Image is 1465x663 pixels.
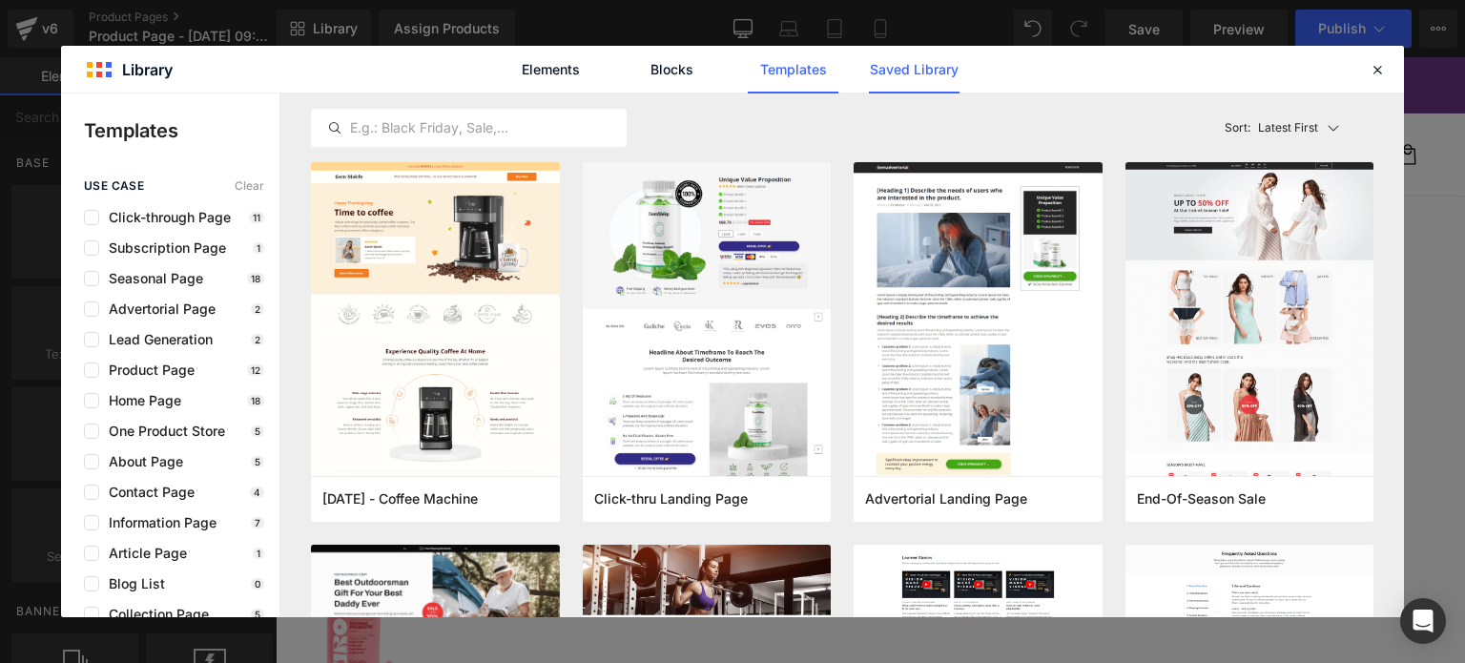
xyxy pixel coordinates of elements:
span: Click-through Page [99,210,231,225]
label: Title [609,293,1153,316]
p: 5 [251,456,264,467]
span: One Product Store [99,424,225,439]
span: Subscription Page [99,240,226,256]
span: Welcome to our store [498,18,726,37]
a: URO - PROBIÓTICOS VAGINALES PARA MUJERES [39,533,142,634]
span: Contact Page [99,485,195,500]
span: Q32.00 [887,237,942,264]
span: Inicio [48,89,86,106]
span: Default Title [629,317,729,357]
a: Inicio [36,77,97,117]
p: Templates [84,116,279,145]
span: Clear [235,179,264,193]
span: Click-thru Landing Page [594,490,748,508]
a: Templates [748,46,838,93]
a: Elements [506,46,596,93]
span: About Page [99,454,183,469]
p: 1 [253,242,264,254]
p: 18 [247,273,264,284]
p: Latest First [1258,119,1318,136]
span: Home Page [99,393,181,408]
span: and use this template to present it on live store [354,193,874,216]
summary: Búsqueda [1027,76,1069,118]
span: Advertorial Page [99,301,216,317]
a: Contacto [186,77,279,117]
a: Catálogo [97,77,187,117]
span: Information Page [99,515,217,530]
p: 5 [251,425,264,437]
p: 0 [251,578,264,590]
span: Thanksgiving - Coffee Machine [322,490,478,508]
span: Q45.00 [820,238,878,260]
span: Advertorial Landing Page [865,490,1027,508]
a: Blocks [627,46,717,93]
input: E.g.: Black Friday, Sale,... [312,116,626,139]
span: Lead Generation [99,332,213,347]
span: Add To Cart [826,455,936,477]
button: Add To Cart [797,443,964,489]
span: Sort: [1225,121,1250,135]
button: Latest FirstSort:Latest First [1217,109,1374,147]
span: Collection Page [99,607,209,622]
span: Assign a product [354,193,489,215]
p: 1 [253,548,264,559]
span: Article Page [99,546,187,561]
div: Open Intercom Messenger [1400,598,1446,644]
a: ZONA GT [515,75,667,119]
span: use case [84,179,144,193]
span: storefront [464,15,488,40]
span: End-Of-Season Sale [1137,490,1266,508]
span: Catálogo [109,89,175,106]
p: 4 [250,487,264,498]
p: 18 [247,395,264,406]
p: 11 [249,212,264,223]
img: URO - PROBIÓTICOS VAGINALES PARA MUJERES [39,533,136,629]
span: Product Page [99,363,195,378]
p: 5 [251,609,264,620]
p: 12 [247,364,264,376]
p: 2 [251,303,264,315]
p: 7 [251,517,264,528]
span: ZONA GT [523,76,660,118]
img: URO - PROBIÓTICOS VAGINALES PARA MUJERES [146,197,472,517]
label: Quantity [609,372,1153,395]
span: Blog List [99,576,165,591]
span: Contacto [197,89,267,106]
a: Saved Library [869,46,959,93]
span: Seasonal Page [99,271,203,286]
p: 2 [251,334,264,345]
